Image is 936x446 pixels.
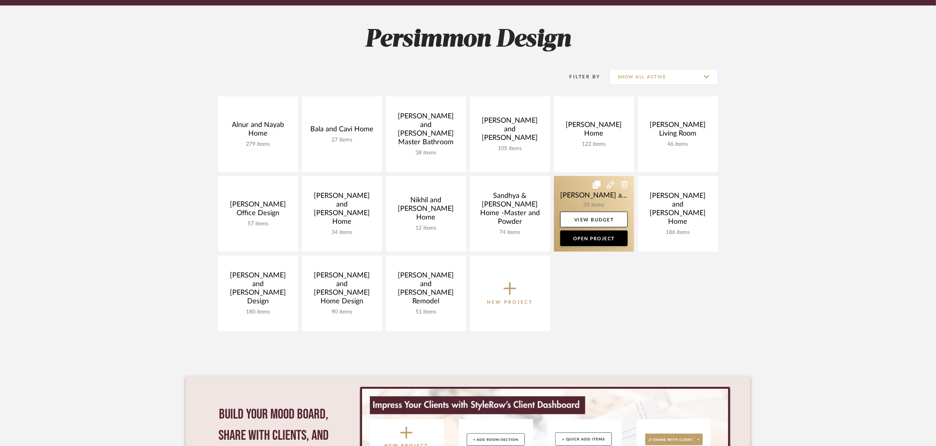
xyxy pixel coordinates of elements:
[476,192,544,229] div: Sandhya & [PERSON_NAME] Home -Master and Powder
[308,137,376,143] div: 27 items
[560,141,628,148] div: 122 items
[476,116,544,145] div: [PERSON_NAME] and [PERSON_NAME]
[476,145,544,152] div: 105 items
[308,125,376,137] div: Bala and Cavi Home
[224,200,292,221] div: [PERSON_NAME] Office Design
[644,192,712,229] div: [PERSON_NAME] and [PERSON_NAME] Home
[224,309,292,315] div: 180 items
[644,229,712,236] div: 186 items
[308,309,376,315] div: 90 items
[560,230,628,246] a: Open Project
[476,229,544,236] div: 74 items
[186,25,750,54] h2: Persimmon Design
[487,298,533,306] p: New Project
[392,150,460,156] div: 38 items
[644,141,712,148] div: 46 items
[392,112,460,150] div: [PERSON_NAME] and [PERSON_NAME] Master Bathroom
[392,309,460,315] div: 51 items
[224,121,292,141] div: Alnur and Nayab Home
[392,196,460,225] div: Nikhil and [PERSON_NAME] Home
[560,212,628,227] a: View Budget
[392,271,460,309] div: [PERSON_NAME] and [PERSON_NAME] Remodel
[224,271,292,309] div: [PERSON_NAME] and [PERSON_NAME] Design
[308,271,376,309] div: [PERSON_NAME] and [PERSON_NAME] Home Design
[224,221,292,227] div: 57 items
[308,229,376,236] div: 34 items
[560,121,628,141] div: [PERSON_NAME] Home
[224,141,292,148] div: 279 items
[308,192,376,229] div: [PERSON_NAME] and [PERSON_NAME] Home
[559,73,601,81] div: Filter By
[392,225,460,232] div: 12 items
[470,256,550,331] button: New Project
[644,121,712,141] div: [PERSON_NAME] Living Room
